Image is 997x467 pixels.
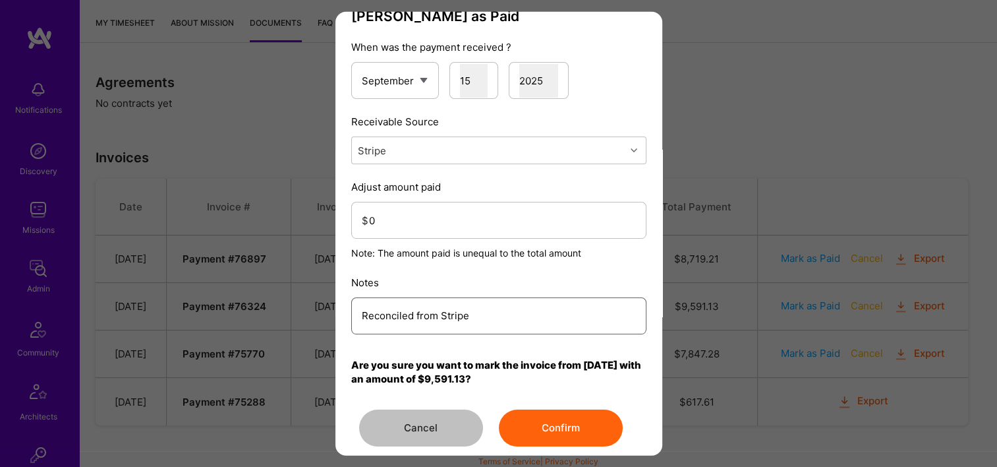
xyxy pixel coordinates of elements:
button: Confirm [499,410,623,447]
p: When was the payment received ? [351,40,646,54]
h3: [PERSON_NAME] as Paid [351,8,646,24]
button: Cancel [359,410,483,447]
div: modal [335,12,662,456]
p: Adjust amount paid [351,180,646,194]
p: Are you sure you want to mark the invoice from [DATE] with an amount of $9,591.13? [351,358,646,386]
i: icon Chevron [631,147,637,154]
div: Stripe [358,143,386,157]
p: Receivable Source [351,115,646,129]
input: memo [362,299,636,332]
div: $ [362,213,369,227]
p: Notes [351,276,646,290]
p: Note: The amount paid is unequal to the total amount [351,247,646,260]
